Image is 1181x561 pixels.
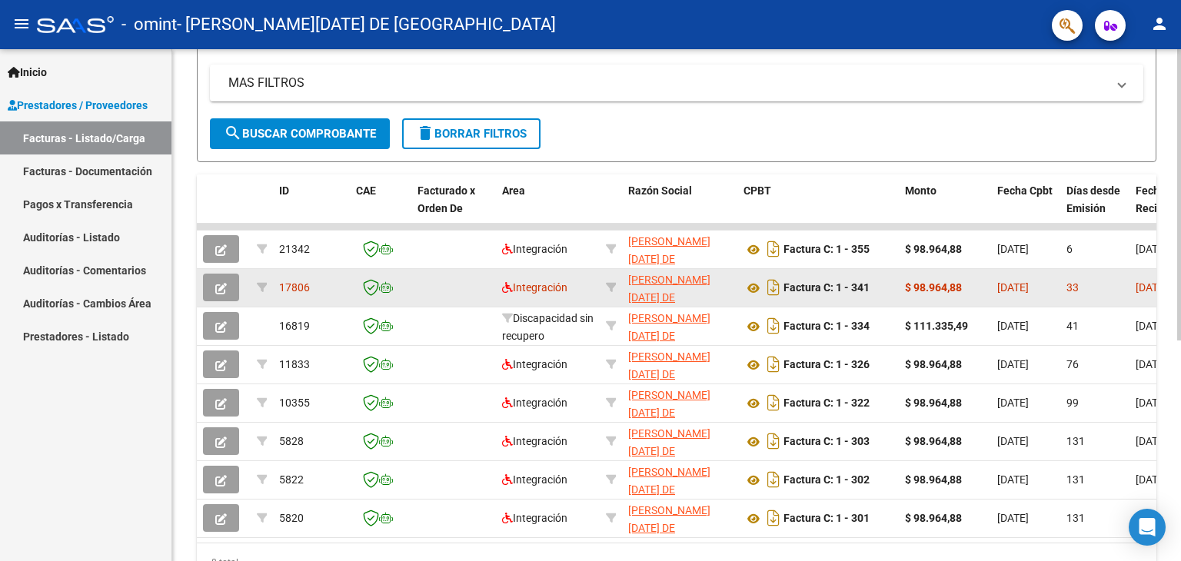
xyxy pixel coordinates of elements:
strong: Factura C: 1 - 322 [783,397,870,410]
strong: Factura C: 1 - 302 [783,474,870,486]
span: 131 [1066,512,1085,524]
mat-icon: person [1150,15,1169,33]
span: [PERSON_NAME][DATE] DE [GEOGRAPHIC_DATA] [628,235,732,283]
span: [PERSON_NAME][DATE] DE [GEOGRAPHIC_DATA] [628,350,732,398]
i: Descargar documento [763,506,783,530]
span: 99 [1066,397,1079,409]
span: [DATE] [997,281,1029,294]
span: Integración [502,397,567,409]
span: 16819 [279,320,310,332]
span: [PERSON_NAME][DATE] DE [GEOGRAPHIC_DATA] [628,427,732,475]
span: [PERSON_NAME][DATE] DE [GEOGRAPHIC_DATA] [628,274,732,321]
button: Buscar Comprobante [210,118,390,149]
i: Descargar documento [763,314,783,338]
span: 5828 [279,435,304,447]
i: Descargar documento [763,352,783,377]
strong: $ 98.964,88 [905,512,962,524]
span: [DATE] [997,397,1029,409]
datatable-header-cell: CAE [350,174,411,242]
span: 41 [1066,320,1079,332]
strong: $ 98.964,88 [905,358,962,370]
strong: Factura C: 1 - 303 [783,436,870,448]
span: 17806 [279,281,310,294]
div: 27355566523 [628,233,731,265]
datatable-header-cell: Monto [899,174,991,242]
span: Discapacidad sin recupero [502,312,594,342]
span: [PERSON_NAME][DATE] DE [GEOGRAPHIC_DATA] [628,504,732,552]
span: [DATE] [1136,473,1167,486]
mat-expansion-panel-header: MAS FILTROS [210,65,1143,101]
i: Descargar documento [763,429,783,453]
datatable-header-cell: ID [273,174,350,242]
mat-panel-title: MAS FILTROS [228,75,1106,91]
datatable-header-cell: Fecha Cpbt [991,174,1060,242]
span: - [PERSON_NAME][DATE] DE [GEOGRAPHIC_DATA] [177,8,556,41]
datatable-header-cell: Días desde Emisión [1060,174,1129,242]
div: 27355566523 [628,348,731,380]
div: Open Intercom Messenger [1129,509,1166,546]
strong: $ 98.964,88 [905,435,962,447]
span: Buscar Comprobante [224,127,376,141]
span: 33 [1066,281,1079,294]
mat-icon: delete [416,124,434,142]
span: Integración [502,358,567,370]
i: Descargar documento [763,237,783,261]
span: [PERSON_NAME][DATE] DE [GEOGRAPHIC_DATA] [628,389,732,437]
span: 21342 [279,243,310,255]
strong: $ 98.964,88 [905,397,962,409]
span: [DATE] [1136,320,1167,332]
span: - omint [121,8,177,41]
span: [DATE] [997,243,1029,255]
span: Días desde Emisión [1066,184,1120,214]
span: Integración [502,243,567,255]
span: 6 [1066,243,1073,255]
span: 5822 [279,473,304,486]
mat-icon: search [224,124,242,142]
div: 27355566523 [628,271,731,304]
span: Integración [502,473,567,486]
span: [DATE] [1136,243,1167,255]
i: Descargar documento [763,275,783,300]
span: Fecha Cpbt [997,184,1053,197]
span: [DATE] [1136,281,1167,294]
span: Razón Social [628,184,692,197]
span: Prestadores / Proveedores [8,97,148,114]
div: 27355566523 [628,387,731,419]
span: [DATE] [997,320,1029,332]
div: 27355566523 [628,425,731,457]
span: Integración [502,281,567,294]
strong: Factura C: 1 - 355 [783,244,870,256]
strong: $ 98.964,88 [905,281,962,294]
div: 27355566523 [628,310,731,342]
span: Integración [502,435,567,447]
datatable-header-cell: Facturado x Orden De [411,174,496,242]
span: ID [279,184,289,197]
span: CAE [356,184,376,197]
span: Fecha Recibido [1136,184,1179,214]
span: Inicio [8,64,47,81]
span: [PERSON_NAME][DATE] DE [GEOGRAPHIC_DATA] [628,466,732,513]
strong: $ 98.964,88 [905,473,962,486]
datatable-header-cell: Area [496,174,600,242]
button: Borrar Filtros [402,118,541,149]
span: 10355 [279,397,310,409]
span: [DATE] [997,473,1029,486]
i: Descargar documento [763,467,783,492]
div: 27355566523 [628,463,731,496]
span: Borrar Filtros [416,127,527,141]
span: [DATE] [1136,358,1167,370]
span: 131 [1066,473,1085,486]
span: [DATE] [997,512,1029,524]
datatable-header-cell: CPBT [737,174,899,242]
span: Area [502,184,525,197]
span: Monto [905,184,936,197]
strong: Factura C: 1 - 301 [783,513,870,525]
mat-icon: menu [12,15,31,33]
strong: Factura C: 1 - 341 [783,282,870,294]
span: CPBT [744,184,771,197]
strong: Factura C: 1 - 334 [783,320,870,333]
span: 5820 [279,512,304,524]
span: [PERSON_NAME][DATE] DE [GEOGRAPHIC_DATA] [628,312,732,360]
span: [DATE] [1136,397,1167,409]
strong: $ 111.335,49 [905,320,968,332]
